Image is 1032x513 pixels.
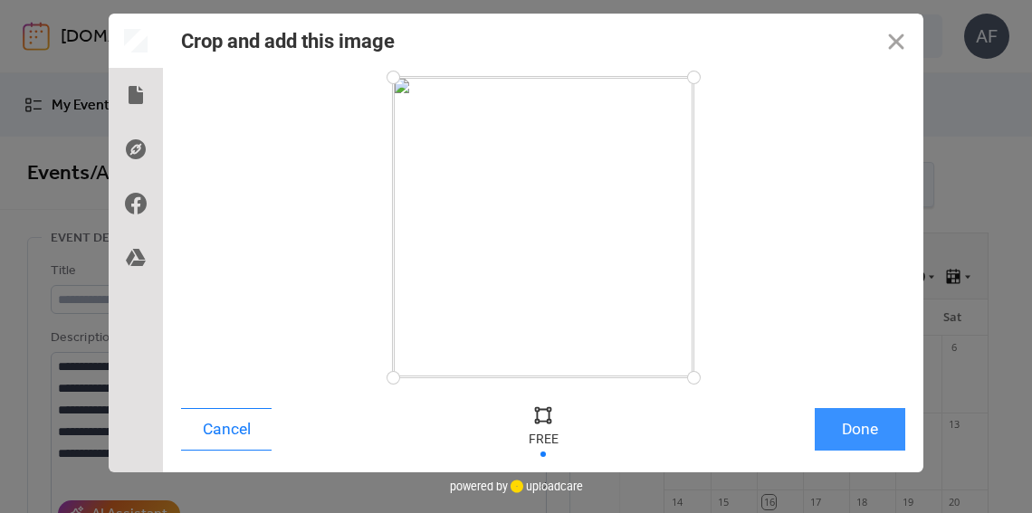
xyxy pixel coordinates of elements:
div: powered by [450,472,583,499]
div: Local Files [109,68,163,122]
div: Preview [109,14,163,68]
a: uploadcare [508,480,583,493]
div: Crop and add this image [181,30,395,52]
button: Close [869,14,923,68]
button: Cancel [181,408,272,451]
div: Google Drive [109,231,163,285]
div: Direct Link [109,122,163,176]
button: Done [815,408,905,451]
div: Facebook [109,176,163,231]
